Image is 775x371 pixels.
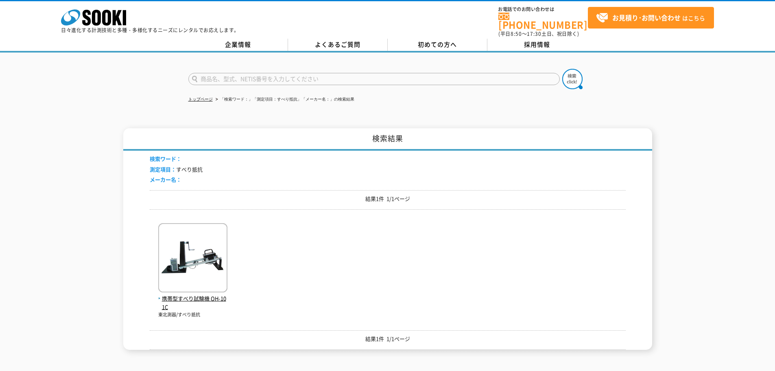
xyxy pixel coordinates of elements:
a: トップページ [188,97,213,101]
h1: 検索結果 [123,128,652,151]
span: 測定項目： [150,165,176,173]
li: 「検索ワード：」「測定項目：すべり抵抗」「メーカー名：」の検索結果 [214,95,354,104]
a: 採用情報 [487,39,587,51]
span: メーカー名： [150,176,181,183]
a: [PHONE_NUMBER] [498,13,588,29]
span: 8:50 [511,30,522,37]
span: 携帯型すべり試験機 OH-101C [158,294,227,312]
span: 検索ワード： [150,155,181,162]
input: 商品名、型式、NETIS番号を入力してください [188,73,560,85]
p: 日々進化する計測技術と多種・多様化するニーズにレンタルでお応えします。 [61,28,239,33]
a: 企業情報 [188,39,288,51]
li: すべり抵抗 [150,165,203,174]
p: 結果1件 1/1ページ [150,195,626,203]
span: 17:30 [527,30,541,37]
span: 初めての方へ [418,40,457,49]
a: お見積り･お問い合わせはこちら [588,7,714,29]
a: 携帯型すべり試験機 OH-101C [158,286,227,311]
img: btn_search.png [562,69,583,89]
p: 結果1件 1/1ページ [150,335,626,343]
p: 東北測器/すべり抵抗 [158,312,227,318]
span: (平日 ～ 土日、祝日除く) [498,30,579,37]
strong: お見積り･お問い合わせ [612,13,681,22]
span: お電話でのお問い合わせは [498,7,588,12]
img: OH-101C [158,223,227,294]
span: はこちら [596,12,705,24]
a: 初めての方へ [388,39,487,51]
a: よくあるご質問 [288,39,388,51]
